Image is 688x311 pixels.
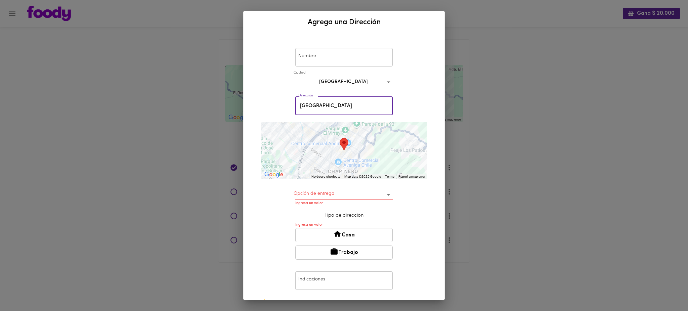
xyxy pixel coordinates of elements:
[340,138,348,150] div: Tu dirección
[294,190,335,197] label: Opción de entrega
[295,201,393,207] p: Ingresa un valor
[295,77,393,87] div: [GEOGRAPHIC_DATA]
[295,97,393,115] input: Incluye oficina, apto, piso, etc.
[295,222,393,228] p: Ingresa un valor
[294,71,305,76] label: Ciudad
[263,170,285,179] img: Google
[295,48,393,66] input: Mi Casa
[649,272,681,304] iframe: Messagebird Livechat Widget
[295,271,393,290] input: Dejar en recepción del 7mo piso
[385,175,394,178] a: Terms
[295,189,393,200] div: ​
[295,246,393,260] button: Trabajo
[344,175,381,178] span: Map data ©2025 Google
[295,212,393,219] p: Tipo de direccion
[252,16,436,28] h2: Agrega una Dirección
[263,170,285,179] a: Open this area in Google Maps (opens a new window)
[311,174,340,179] button: Keyboard shortcuts
[295,228,393,242] button: Casa
[398,175,425,178] a: Report a map error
